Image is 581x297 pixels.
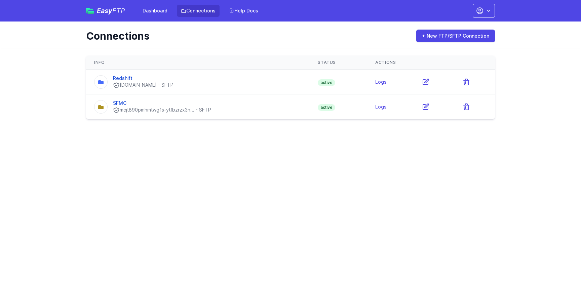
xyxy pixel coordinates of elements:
[113,100,126,106] a: SFMC
[318,79,335,86] span: active
[86,7,125,14] a: EasyFTP
[97,7,125,14] span: Easy
[86,30,407,42] h1: Connections
[416,30,495,42] a: + New FTP/SFTP Connection
[367,56,495,70] th: Actions
[318,104,335,111] span: active
[112,7,125,15] span: FTP
[113,107,211,114] div: mcjt890pmhmtwg1s-ytfbzrzx3n... - SFTP
[86,8,94,14] img: easyftp_logo.png
[177,5,220,17] a: Connections
[225,5,262,17] a: Help Docs
[113,82,173,89] div: [DOMAIN_NAME] - SFTP
[113,75,132,81] a: Redshift
[310,56,367,70] th: Status
[86,56,310,70] th: Info
[375,104,387,110] a: Logs
[375,79,387,85] a: Logs
[139,5,171,17] a: Dashboard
